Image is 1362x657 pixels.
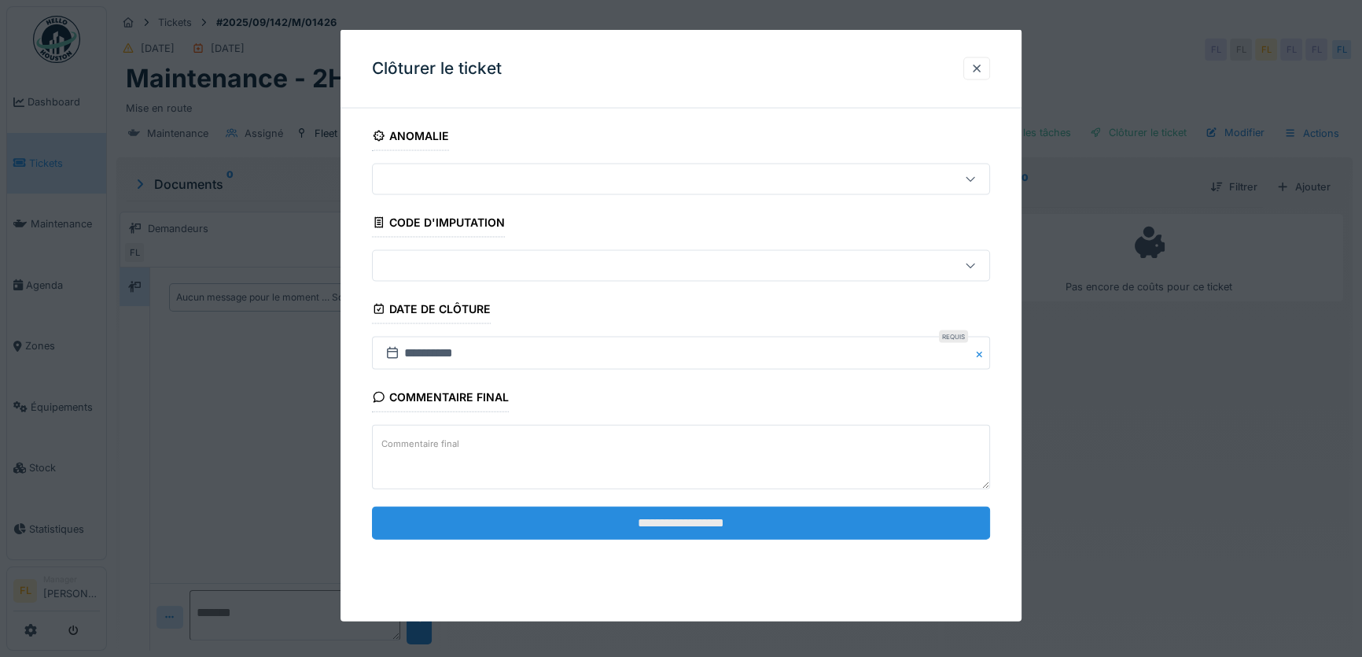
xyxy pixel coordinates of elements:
div: Requis [939,330,968,343]
div: Code d'imputation [372,211,505,238]
div: Anomalie [372,124,449,151]
div: Date de clôture [372,297,491,324]
h3: Clôturer le ticket [372,59,502,79]
div: Commentaire final [372,386,509,412]
button: Close [973,337,990,370]
label: Commentaire final [378,434,462,453]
